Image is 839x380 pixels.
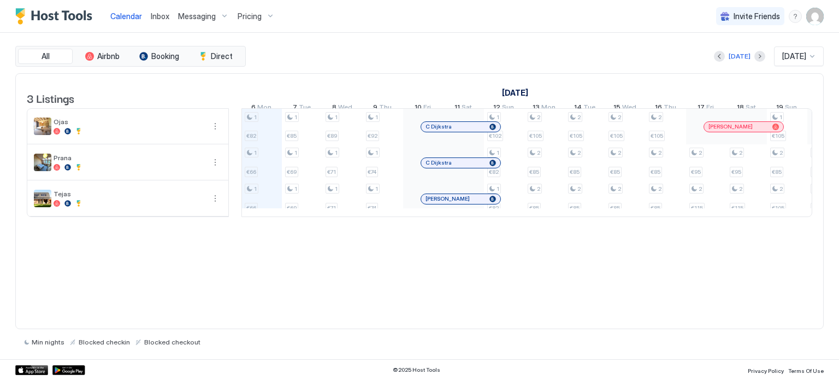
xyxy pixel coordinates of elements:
[426,123,452,130] span: C Dijkstra
[706,103,714,114] span: Fri
[571,101,598,116] a: October 14, 2025
[151,11,169,21] span: Inbox
[493,103,500,114] span: 12
[209,120,222,133] button: More options
[533,103,540,114] span: 13
[772,132,784,139] span: €105
[731,204,743,212] span: €115
[739,185,742,192] span: 2
[613,103,621,114] span: 15
[211,51,233,61] span: Direct
[412,101,434,116] a: October 10, 2025
[287,204,297,212] span: €69
[335,149,338,156] span: 1
[651,132,663,139] span: €105
[327,132,337,139] span: €89
[570,132,582,139] span: €105
[327,204,336,212] span: €71
[577,149,581,156] span: 2
[577,185,581,192] span: 2
[489,168,499,176] span: €82
[499,85,531,101] a: October 1, 2025
[618,149,621,156] span: 2
[782,51,806,61] span: [DATE]
[699,185,702,192] span: 2
[52,365,85,375] div: Google Play Store
[541,103,556,114] span: Mon
[132,49,186,64] button: Booking
[583,103,595,114] span: Tue
[335,114,338,121] span: 1
[54,154,204,162] span: Prana
[293,103,297,114] span: 7
[209,120,222,133] div: menu
[739,149,742,156] span: 2
[246,132,256,139] span: €82
[110,10,142,22] a: Calendar
[574,103,582,114] span: 14
[368,132,377,139] span: €92
[338,103,352,114] span: Wed
[34,118,51,135] div: listing image
[238,11,262,21] span: Pricing
[18,49,73,64] button: All
[335,185,338,192] span: 1
[79,338,130,346] span: Blocked checkin
[497,114,499,121] span: 1
[788,364,824,376] a: Terms Of Use
[251,103,256,114] span: 6
[502,103,514,114] span: Sun
[537,185,540,192] span: 2
[806,8,824,25] div: User profile
[658,114,661,121] span: 2
[691,168,701,176] span: €95
[15,365,48,375] a: App Store
[658,149,661,156] span: 2
[748,364,784,376] a: Privacy Policy
[664,103,676,114] span: Thu
[491,101,517,116] a: October 12, 2025
[610,168,620,176] span: €85
[379,103,392,114] span: Thu
[610,132,623,139] span: €105
[415,103,422,114] span: 10
[368,204,376,212] span: €74
[570,204,580,212] span: €85
[727,50,752,63] button: [DATE]
[32,338,64,346] span: Min nights
[178,11,216,21] span: Messaging
[779,114,782,121] span: 1
[618,185,621,192] span: 2
[110,11,142,21] span: Calendar
[151,10,169,22] a: Inbox
[329,101,355,116] a: October 8, 2025
[209,192,222,205] button: More options
[537,149,540,156] span: 2
[570,168,580,176] span: €85
[209,156,222,169] div: menu
[489,204,499,212] span: €82
[530,101,558,116] a: October 13, 2025
[529,204,539,212] span: €85
[75,49,129,64] button: Airbnb
[658,185,661,192] span: 2
[699,149,702,156] span: 2
[27,90,74,106] span: 3 Listings
[246,204,256,212] span: €66
[375,114,378,121] span: 1
[497,149,499,156] span: 1
[34,154,51,171] div: listing image
[426,195,470,202] span: [PERSON_NAME]
[294,185,297,192] span: 1
[375,185,378,192] span: 1
[254,149,257,156] span: 1
[452,101,475,116] a: October 11, 2025
[698,103,705,114] span: 17
[368,168,376,176] span: €74
[714,51,725,62] button: Previous month
[209,156,222,169] button: More options
[209,192,222,205] div: menu
[299,103,311,114] span: Tue
[746,103,756,114] span: Sat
